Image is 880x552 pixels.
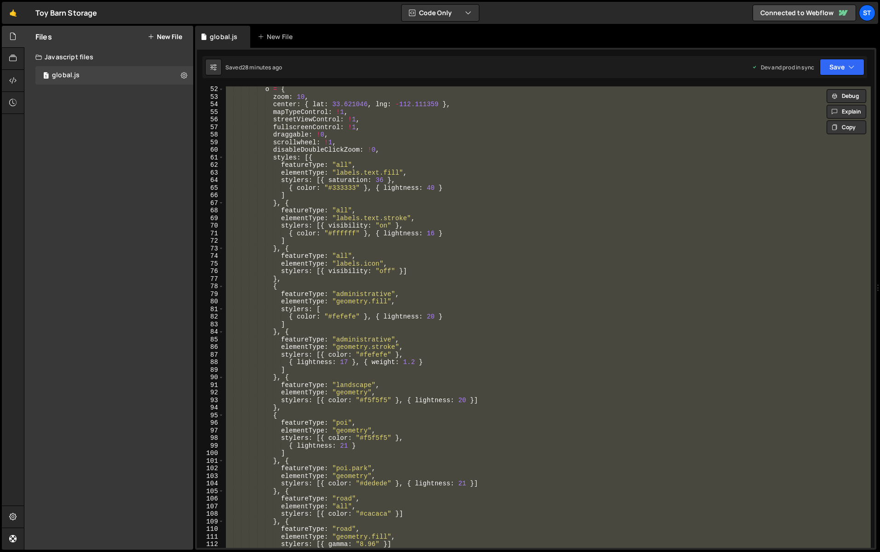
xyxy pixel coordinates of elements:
div: 63 [197,169,224,177]
div: 56 [197,116,224,124]
div: 88 [197,359,224,366]
div: 79 [197,290,224,298]
div: 76 [197,267,224,275]
div: 16992/46607.js [35,66,193,85]
div: global.js [52,71,80,80]
div: 110 [197,525,224,533]
div: 90 [197,374,224,381]
div: Saved [225,63,282,71]
div: 84 [197,328,224,336]
div: 106 [197,495,224,503]
button: Explain [827,105,866,119]
div: 99 [197,442,224,450]
div: 101 [197,457,224,465]
div: 73 [197,245,224,253]
div: 55 [197,108,224,116]
div: 97 [197,427,224,435]
h2: Files [35,32,52,42]
div: 104 [197,480,224,488]
div: 91 [197,381,224,389]
div: 61 [197,154,224,162]
button: Code Only [402,5,479,21]
div: 111 [197,533,224,541]
div: 59 [197,139,224,147]
div: 77 [197,275,224,283]
div: Dev and prod in sync [752,63,814,71]
div: 60 [197,146,224,154]
div: 57 [197,124,224,131]
div: 54 [197,101,224,108]
div: 58 [197,131,224,139]
a: 🤙 [2,2,24,24]
div: 105 [197,488,224,495]
div: 95 [197,412,224,420]
div: 67 [197,199,224,207]
div: 94 [197,404,224,412]
div: global.js [210,32,237,41]
div: 109 [197,518,224,526]
div: 80 [197,298,224,306]
div: New File [258,32,296,41]
div: 85 [197,336,224,344]
div: 69 [197,215,224,222]
div: 68 [197,207,224,215]
div: 64 [197,176,224,184]
div: 74 [197,252,224,260]
div: Javascript files [24,48,193,66]
div: 65 [197,184,224,192]
div: 92 [197,389,224,397]
button: Save [820,59,864,75]
button: Debug [827,89,866,103]
div: 83 [197,321,224,329]
div: 96 [197,419,224,427]
div: 75 [197,260,224,268]
div: 70 [197,222,224,230]
div: 108 [197,510,224,518]
div: 52 [197,85,224,93]
div: 112 [197,541,224,548]
button: New File [148,33,182,40]
div: 102 [197,465,224,472]
div: 82 [197,313,224,321]
div: 78 [197,283,224,290]
div: 53 [197,93,224,101]
div: 93 [197,397,224,404]
div: 72 [197,237,224,245]
div: 81 [197,306,224,313]
div: 100 [197,450,224,457]
div: 86 [197,343,224,351]
div: 66 [197,192,224,199]
div: 107 [197,503,224,511]
span: 1 [43,73,49,80]
div: 103 [197,472,224,480]
div: 71 [197,230,224,238]
div: 89 [197,366,224,374]
a: Connected to Webflow [753,5,856,21]
a: ST [859,5,875,21]
div: 87 [197,351,224,359]
div: 28 minutes ago [242,63,282,71]
div: Toy Barn Storage [35,7,98,18]
div: 62 [197,161,224,169]
button: Copy [827,120,866,134]
div: 98 [197,434,224,442]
